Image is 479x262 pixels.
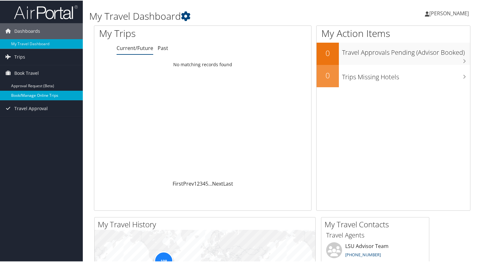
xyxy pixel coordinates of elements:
[326,230,424,239] h3: Travel Agents
[14,4,78,19] img: airportal-logo.png
[208,180,212,187] span: …
[325,218,429,229] h2: My Travel Contacts
[317,26,470,39] h1: My Action Items
[342,44,470,56] h3: Travel Approvals Pending (Advisor Booked)
[205,180,208,187] a: 5
[98,218,315,229] h2: My Travel History
[429,9,469,16] span: [PERSON_NAME]
[345,251,381,257] a: [PHONE_NUMBER]
[94,58,311,70] td: No matching records found
[183,180,194,187] a: Prev
[99,26,216,39] h1: My Trips
[194,180,197,187] a: 1
[317,64,470,87] a: 0Trips Missing Hotels
[14,65,39,81] span: Book Travel
[200,180,203,187] a: 3
[317,42,470,64] a: 0Travel Approvals Pending (Advisor Booked)
[212,180,223,187] a: Next
[425,3,475,22] a: [PERSON_NAME]
[197,180,200,187] a: 2
[317,47,339,58] h2: 0
[317,69,339,80] h2: 0
[203,180,205,187] a: 4
[14,100,48,116] span: Travel Approval
[89,9,347,22] h1: My Travel Dashboard
[158,44,168,51] a: Past
[223,180,233,187] a: Last
[342,69,470,81] h3: Trips Missing Hotels
[173,180,183,187] a: First
[14,23,40,39] span: Dashboards
[117,44,153,51] a: Current/Future
[14,48,25,64] span: Trips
